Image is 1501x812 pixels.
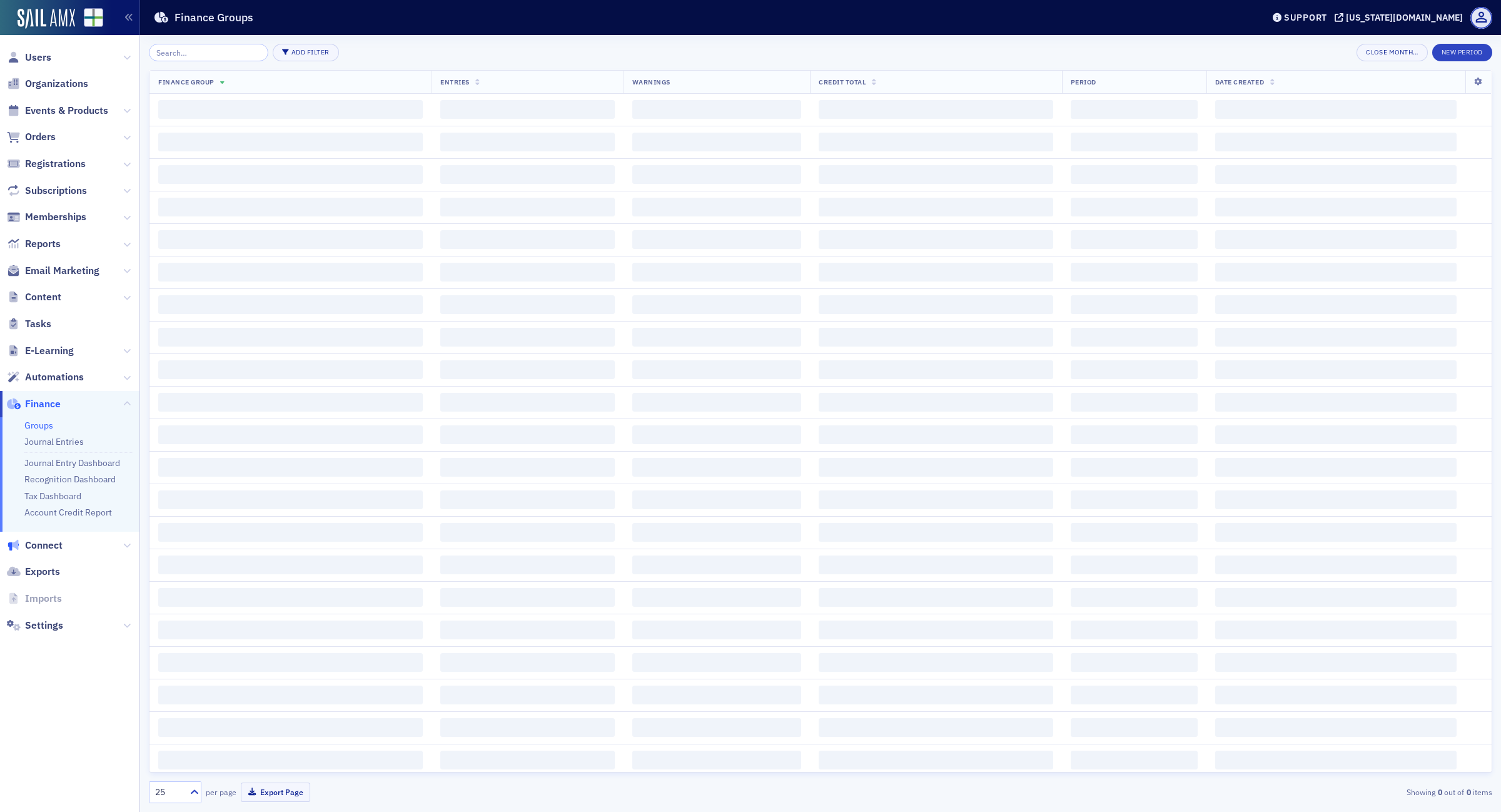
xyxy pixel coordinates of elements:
[440,295,615,314] span: ‌
[7,290,61,304] a: Content
[18,9,75,29] img: SailAMX
[1071,588,1198,607] span: ‌
[440,133,615,151] span: ‌
[1215,718,1457,737] span: ‌
[1215,360,1457,379] span: ‌
[75,8,103,29] a: View Homepage
[1071,393,1198,412] span: ‌
[1357,44,1427,61] button: Close Month…
[819,78,866,86] span: Credit Total
[819,393,1053,412] span: ‌
[819,425,1053,444] span: ‌
[440,653,615,672] span: ‌
[819,621,1053,639] span: ‌
[632,230,801,249] span: ‌
[25,344,74,358] span: E-Learning
[25,210,86,224] span: Memberships
[7,77,88,91] a: Organizations
[1215,556,1457,574] span: ‌
[25,397,61,411] span: Finance
[1432,44,1492,61] button: New Period
[1071,295,1198,314] span: ‌
[25,237,61,251] span: Reports
[1071,621,1198,639] span: ‌
[440,556,615,574] span: ‌
[1215,295,1457,314] span: ‌
[440,78,470,86] span: Entries
[819,328,1053,347] span: ‌
[1435,786,1444,798] strong: 0
[155,786,183,799] div: 25
[158,165,423,184] span: ‌
[440,490,615,509] span: ‌
[24,474,116,485] a: Recognition Dashboard
[158,100,423,119] span: ‌
[7,539,63,552] a: Connect
[1071,133,1198,151] span: ‌
[1071,78,1096,86] span: Period
[440,328,615,347] span: ‌
[1215,328,1457,347] span: ‌
[440,393,615,412] span: ‌
[1215,100,1457,119] span: ‌
[24,436,84,447] a: Journal Entries
[819,198,1053,216] span: ‌
[24,490,81,502] a: Tax Dashboard
[273,44,339,61] button: Add Filter
[158,263,423,282] span: ‌
[7,210,86,224] a: Memberships
[819,523,1053,542] span: ‌
[632,653,801,672] span: ‌
[440,523,615,542] span: ‌
[25,77,88,91] span: Organizations
[440,588,615,607] span: ‌
[1071,718,1198,737] span: ‌
[632,328,801,347] span: ‌
[158,393,423,412] span: ‌
[158,490,423,509] span: ‌
[1071,490,1198,509] span: ‌
[158,295,423,314] span: ‌
[440,425,615,444] span: ‌
[440,230,615,249] span: ‌
[158,751,423,769] span: ‌
[1215,490,1457,509] span: ‌
[7,619,63,632] a: Settings
[25,130,56,144] span: Orders
[632,556,801,574] span: ‌
[440,686,615,704] span: ‌
[819,653,1053,672] span: ‌
[1215,165,1457,184] span: ‌
[158,718,423,737] span: ‌
[440,360,615,379] span: ‌
[819,588,1053,607] span: ‌
[1215,263,1457,282] span: ‌
[158,588,423,607] span: ‌
[7,370,84,384] a: Automations
[819,490,1053,509] span: ‌
[632,295,801,314] span: ‌
[1071,653,1198,672] span: ‌
[819,100,1053,119] span: ‌
[632,588,801,607] span: ‌
[24,507,112,518] a: Account Credit Report
[158,556,423,574] span: ‌
[632,133,801,151] span: ‌
[632,165,801,184] span: ‌
[7,184,87,198] a: Subscriptions
[1215,621,1457,639] span: ‌
[7,397,61,411] a: Finance
[206,786,236,798] label: per page
[7,130,56,144] a: Orders
[440,263,615,282] span: ‌
[440,198,615,216] span: ‌
[7,344,74,358] a: E-Learning
[7,157,86,171] a: Registrations
[1464,786,1473,798] strong: 0
[1071,458,1198,477] span: ‌
[158,360,423,379] span: ‌
[25,157,86,171] span: Registrations
[1335,13,1467,22] button: [US_STATE][DOMAIN_NAME]
[819,458,1053,477] span: ‌
[819,230,1053,249] span: ‌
